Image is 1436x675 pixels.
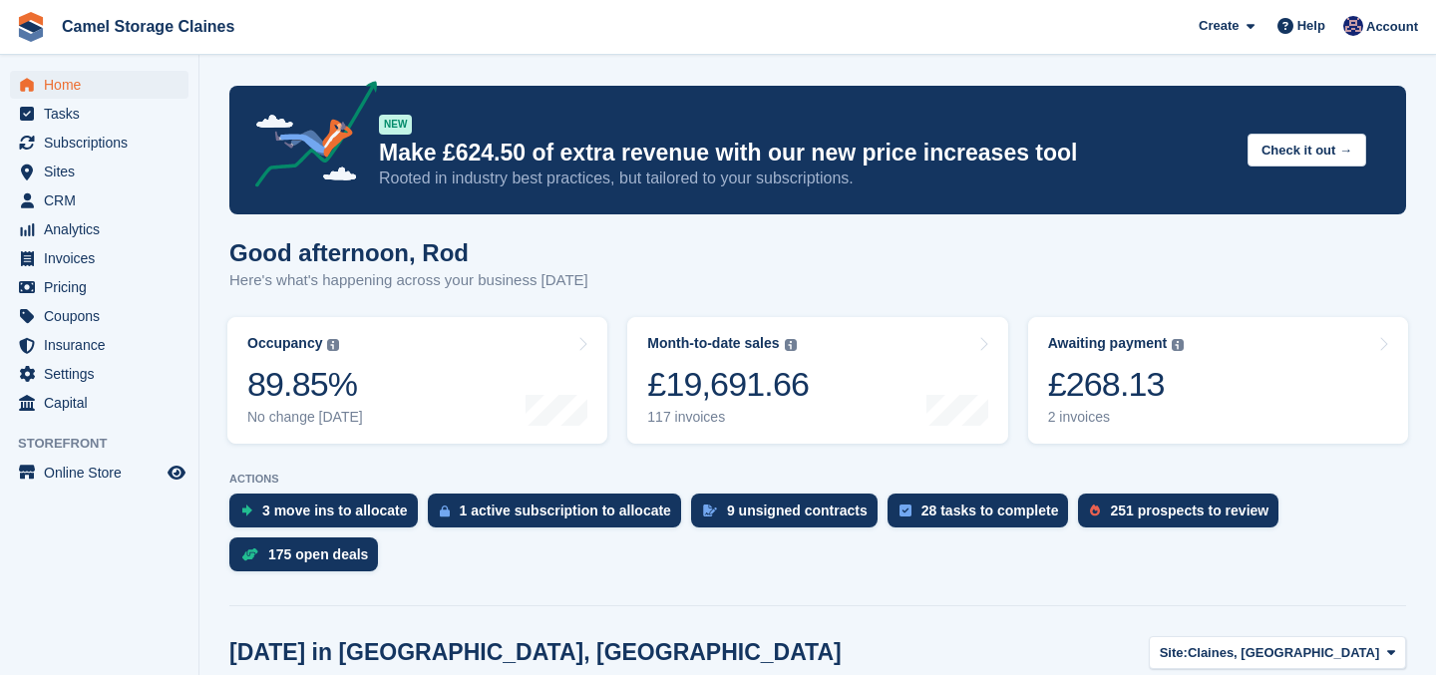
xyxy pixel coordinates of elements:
[785,339,797,351] img: icon-info-grey-7440780725fd019a000dd9b08b2336e03edf1995a4989e88bcd33f0948082b44.svg
[1028,317,1408,444] a: Awaiting payment £268.13 2 invoices
[229,494,428,537] a: 3 move ins to allocate
[44,459,164,487] span: Online Store
[10,302,188,330] a: menu
[10,389,188,417] a: menu
[691,494,888,537] a: 9 unsigned contracts
[44,302,164,330] span: Coupons
[229,239,588,266] h1: Good afternoon, Rod
[241,547,258,561] img: deal-1b604bf984904fb50ccaf53a9ad4b4a5d6e5aea283cecdc64d6e3604feb123c2.svg
[44,331,164,359] span: Insurance
[10,215,188,243] a: menu
[1048,409,1185,426] div: 2 invoices
[1090,505,1100,516] img: prospect-51fa495bee0391a8d652442698ab0144808aea92771e9ea1ae160a38d050c398.svg
[1048,335,1168,352] div: Awaiting payment
[247,364,363,405] div: 89.85%
[379,115,412,135] div: NEW
[327,339,339,351] img: icon-info-grey-7440780725fd019a000dd9b08b2336e03edf1995a4989e88bcd33f0948082b44.svg
[10,100,188,128] a: menu
[262,503,408,518] div: 3 move ins to allocate
[1149,636,1406,669] button: Site: Claines, [GEOGRAPHIC_DATA]
[229,639,842,666] h2: [DATE] in [GEOGRAPHIC_DATA], [GEOGRAPHIC_DATA]
[44,100,164,128] span: Tasks
[247,409,363,426] div: No change [DATE]
[727,503,868,518] div: 9 unsigned contracts
[44,389,164,417] span: Capital
[460,503,671,518] div: 1 active subscription to allocate
[379,139,1232,168] p: Make £624.50 of extra revenue with our new price increases tool
[899,505,911,516] img: task-75834270c22a3079a89374b754ae025e5fb1db73e45f91037f5363f120a921f8.svg
[1048,364,1185,405] div: £268.13
[229,473,1406,486] p: ACTIONS
[238,81,378,194] img: price-adjustments-announcement-icon-8257ccfd72463d97f412b2fc003d46551f7dbcb40ab6d574587a9cd5c0d94...
[428,494,691,537] a: 1 active subscription to allocate
[229,537,388,581] a: 175 open deals
[10,129,188,157] a: menu
[44,215,164,243] span: Analytics
[16,12,46,42] img: stora-icon-8386f47178a22dfd0bd8f6a31ec36ba5ce8667c1dd55bd0f319d3a0aa187defe.svg
[1199,16,1239,36] span: Create
[247,335,322,352] div: Occupancy
[921,503,1059,518] div: 28 tasks to complete
[647,409,809,426] div: 117 invoices
[1110,503,1268,518] div: 251 prospects to review
[10,158,188,185] a: menu
[10,186,188,214] a: menu
[10,244,188,272] a: menu
[1188,643,1379,663] span: Claines, [GEOGRAPHIC_DATA]
[1366,17,1418,37] span: Account
[1172,339,1184,351] img: icon-info-grey-7440780725fd019a000dd9b08b2336e03edf1995a4989e88bcd33f0948082b44.svg
[888,494,1079,537] a: 28 tasks to complete
[44,360,164,388] span: Settings
[165,461,188,485] a: Preview store
[1343,16,1363,36] img: Rod
[647,335,779,352] div: Month-to-date sales
[54,10,242,43] a: Camel Storage Claines
[647,364,809,405] div: £19,691.66
[44,273,164,301] span: Pricing
[703,505,717,516] img: contract_signature_icon-13c848040528278c33f63329250d36e43548de30e8caae1d1a13099fd9432cc5.svg
[627,317,1007,444] a: Month-to-date sales £19,691.66 117 invoices
[379,168,1232,189] p: Rooted in industry best practices, but tailored to your subscriptions.
[10,273,188,301] a: menu
[44,129,164,157] span: Subscriptions
[10,331,188,359] a: menu
[268,546,368,562] div: 175 open deals
[44,71,164,99] span: Home
[1078,494,1288,537] a: 251 prospects to review
[10,360,188,388] a: menu
[44,158,164,185] span: Sites
[44,244,164,272] span: Invoices
[10,71,188,99] a: menu
[241,505,252,516] img: move_ins_to_allocate_icon-fdf77a2bb77ea45bf5b3d319d69a93e2d87916cf1d5bf7949dd705db3b84f3ca.svg
[229,269,588,292] p: Here's what's happening across your business [DATE]
[10,459,188,487] a: menu
[1248,134,1366,167] button: Check it out →
[440,505,450,517] img: active_subscription_to_allocate_icon-d502201f5373d7db506a760aba3b589e785aa758c864c3986d89f69b8ff3...
[18,434,198,454] span: Storefront
[227,317,607,444] a: Occupancy 89.85% No change [DATE]
[1160,643,1188,663] span: Site:
[1297,16,1325,36] span: Help
[44,186,164,214] span: CRM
